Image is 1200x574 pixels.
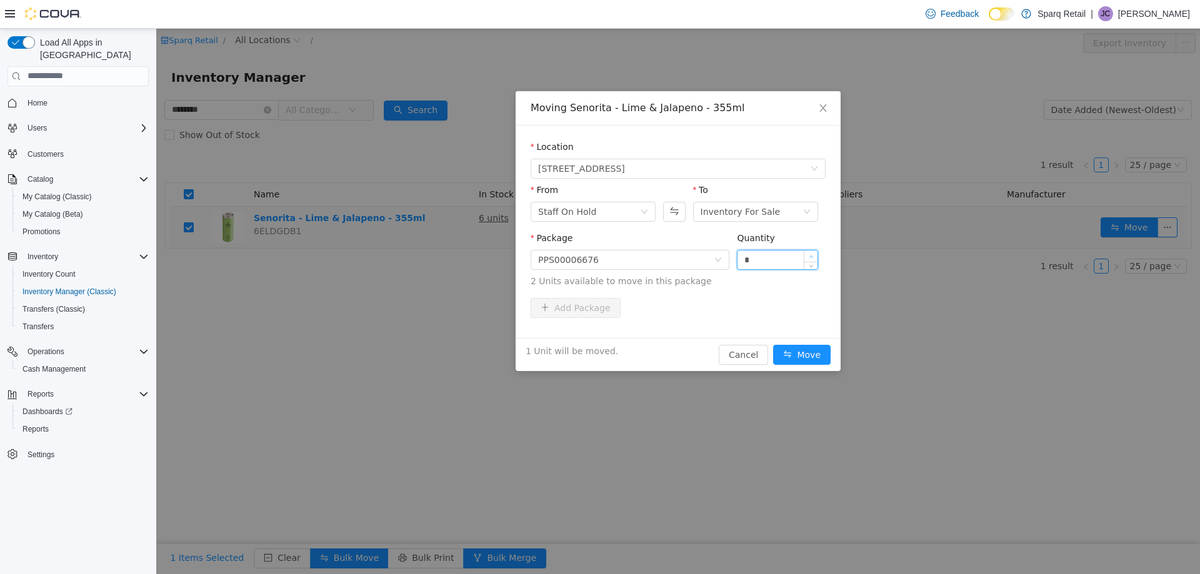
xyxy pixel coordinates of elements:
[17,189,97,204] a: My Catalog (Classic)
[22,227,61,237] span: Promotions
[1101,6,1111,21] span: JC
[35,36,149,61] span: Load All Apps in [GEOGRAPHIC_DATA]
[27,149,64,159] span: Customers
[27,450,54,460] span: Settings
[382,222,442,240] div: PPS00006676
[544,174,624,192] div: Inventory For Sale
[22,95,149,111] span: Home
[17,362,91,377] a: Cash Management
[27,98,47,108] span: Home
[581,222,661,240] input: Quantity
[2,445,154,463] button: Settings
[27,174,53,184] span: Catalog
[17,207,88,222] a: My Catalog (Beta)
[921,1,984,26] a: Feedback
[27,347,64,357] span: Operations
[22,249,149,264] span: Inventory
[22,344,149,359] span: Operations
[374,246,669,259] span: 2 Units available to move in this package
[7,89,149,496] nav: Complex example
[2,343,154,360] button: Operations
[537,156,552,166] label: To
[558,227,566,236] i: icon: down
[22,387,59,402] button: Reports
[27,252,58,262] span: Inventory
[17,224,66,239] a: Promotions
[2,119,154,137] button: Users
[2,144,154,162] button: Customers
[17,189,149,204] span: My Catalog (Classic)
[17,404,77,419] a: Dashboards
[17,422,149,437] span: Reports
[17,267,149,282] span: Inventory Count
[12,265,154,283] button: Inventory Count
[989,7,1015,21] input: Dark Mode
[22,387,149,402] span: Reports
[27,389,54,399] span: Reports
[17,302,149,317] span: Transfers (Classic)
[484,179,492,188] i: icon: down
[369,316,462,329] span: 1 Unit will be moved.
[1118,6,1190,21] p: [PERSON_NAME]
[22,287,116,297] span: Inventory Manager (Classic)
[662,74,672,84] i: icon: close
[562,316,612,336] button: Cancel
[22,172,58,187] button: Catalog
[17,284,149,299] span: Inventory Manager (Classic)
[27,123,47,133] span: Users
[17,362,149,377] span: Cash Management
[22,209,83,219] span: My Catalog (Beta)
[382,174,440,192] div: Staff On Hold
[382,131,469,149] span: 24-809 Chemong Rd.
[12,403,154,420] a: Dashboards
[648,222,661,233] span: Increase Value
[2,248,154,265] button: Inventory
[374,204,416,214] label: Package
[649,62,684,97] button: Close
[17,319,149,334] span: Transfers
[374,72,669,86] div: Moving Senorita - Lime & Jalapeno - 355ml
[374,113,417,123] label: Location
[652,235,657,239] i: icon: down
[17,302,90,317] a: Transfers (Classic)
[374,156,402,166] label: From
[617,316,674,336] button: icon: swapMove
[22,424,49,434] span: Reports
[1098,6,1113,21] div: Jordan Cooper
[22,249,63,264] button: Inventory
[12,283,154,300] button: Inventory Manager (Classic)
[507,173,529,193] button: Swap
[22,96,52,111] a: Home
[581,204,619,214] label: Quantity
[12,205,154,223] button: My Catalog (Beta)
[22,269,76,279] span: Inventory Count
[654,136,662,145] i: icon: down
[2,171,154,188] button: Catalog
[22,447,149,462] span: Settings
[652,226,657,230] i: icon: up
[1037,6,1086,21] p: Sparq Retail
[22,192,92,202] span: My Catalog (Classic)
[648,233,661,240] span: Decrease Value
[12,318,154,335] button: Transfers
[22,344,69,359] button: Operations
[647,179,654,188] i: icon: down
[22,322,54,332] span: Transfers
[17,319,59,334] a: Transfers
[22,407,72,417] span: Dashboards
[17,284,121,299] a: Inventory Manager (Classic)
[22,364,86,374] span: Cash Management
[17,404,149,419] span: Dashboards
[25,7,81,20] img: Cova
[17,224,149,239] span: Promotions
[12,420,154,438] button: Reports
[12,360,154,378] button: Cash Management
[22,447,59,462] a: Settings
[22,172,149,187] span: Catalog
[22,304,85,314] span: Transfers (Classic)
[12,300,154,318] button: Transfers (Classic)
[374,269,464,289] button: icon: plusAdd Package
[22,121,52,136] button: Users
[2,385,154,403] button: Reports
